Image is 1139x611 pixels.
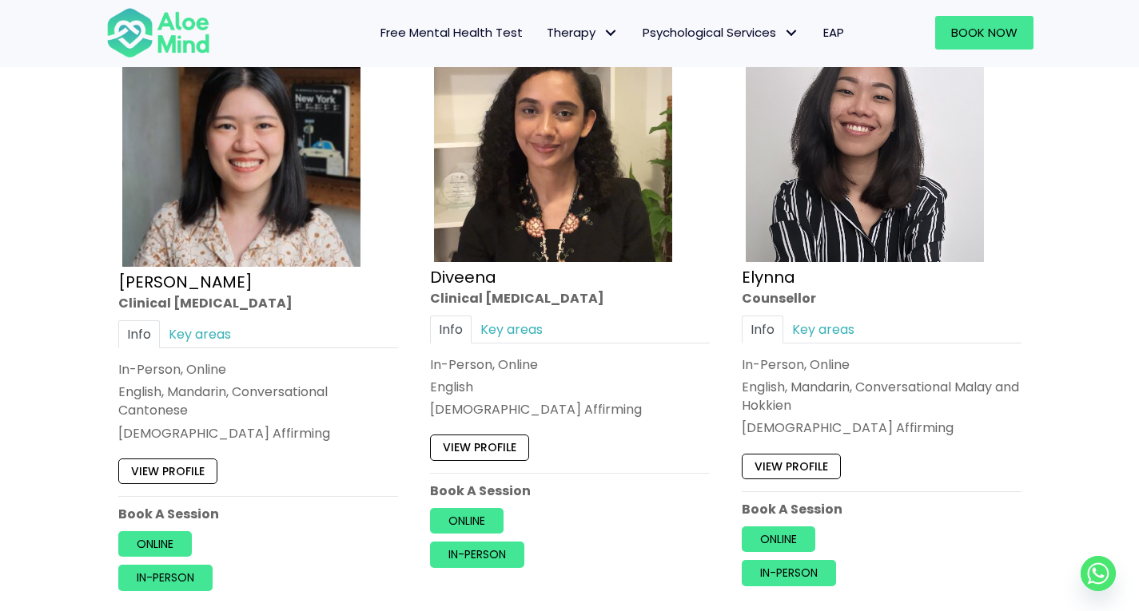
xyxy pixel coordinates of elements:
[430,288,710,307] div: Clinical [MEDICAL_DATA]
[118,383,398,419] p: English, Mandarin, Conversational Cantonese
[631,16,811,50] a: Psychological ServicesPsychological Services: submenu
[742,500,1022,518] p: Book A Session
[430,508,504,534] a: Online
[780,22,803,45] span: Psychological Services: submenu
[742,419,1022,437] div: [DEMOGRAPHIC_DATA] Affirming
[935,16,1033,50] a: Book Now
[430,315,472,343] a: Info
[380,24,523,41] span: Free Mental Health Test
[160,320,240,348] a: Key areas
[742,315,783,343] a: Info
[430,434,529,460] a: View profile
[742,526,815,552] a: Online
[535,16,631,50] a: TherapyTherapy: submenu
[811,16,856,50] a: EAP
[118,458,217,484] a: View profile
[434,24,672,262] img: IMG_1660 – Diveena Nair
[118,270,253,292] a: [PERSON_NAME]
[951,24,1018,41] span: Book Now
[783,315,863,343] a: Key areas
[118,505,398,523] p: Book A Session
[118,531,192,557] a: Online
[118,320,160,348] a: Info
[430,265,496,288] a: Diveena
[122,24,360,267] img: Chen-Wen-profile-photo
[547,24,619,41] span: Therapy
[643,24,799,41] span: Psychological Services
[106,6,210,59] img: Aloe mind Logo
[1081,556,1116,591] a: Whatsapp
[823,24,844,41] span: EAP
[472,315,552,343] a: Key areas
[430,400,710,419] div: [DEMOGRAPHIC_DATA] Affirming
[368,16,535,50] a: Free Mental Health Test
[742,560,836,585] a: In-person
[742,265,795,288] a: Elynna
[742,378,1022,415] p: English, Mandarin, Conversational Malay and Hokkien
[118,565,213,590] a: In-person
[231,16,856,50] nav: Menu
[430,355,710,374] div: In-Person, Online
[118,360,398,379] div: In-Person, Online
[118,293,398,311] div: Clinical [MEDICAL_DATA]
[742,355,1022,374] div: In-Person, Online
[742,453,841,478] a: View profile
[746,24,984,262] img: Elynna Counsellor
[430,482,710,500] p: Book A Session
[430,378,710,396] p: English
[430,542,524,567] a: In-person
[599,22,623,45] span: Therapy: submenu
[742,288,1022,307] div: Counsellor
[118,423,398,442] div: [DEMOGRAPHIC_DATA] Affirming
